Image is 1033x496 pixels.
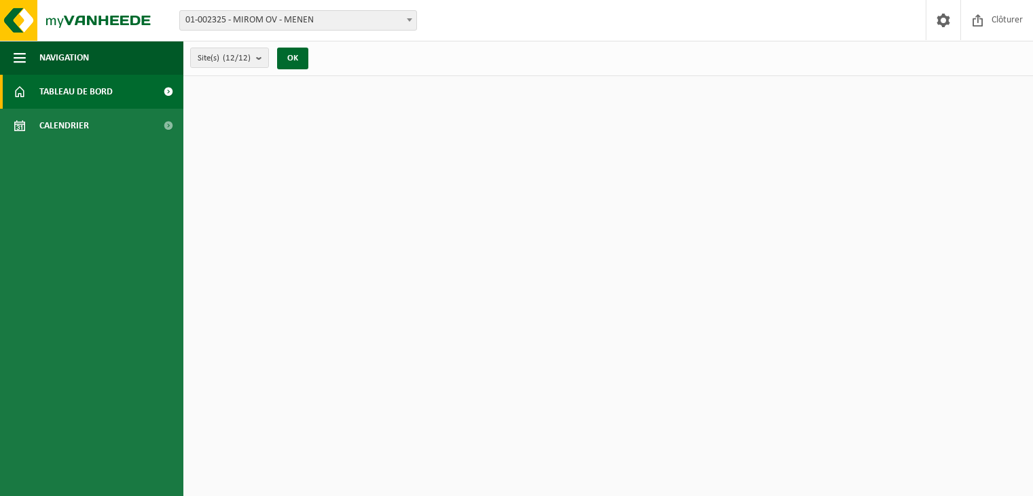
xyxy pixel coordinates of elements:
[198,48,251,69] span: Site(s)
[223,54,251,63] count: (12/12)
[39,75,113,109] span: Tableau de bord
[39,41,89,75] span: Navigation
[39,109,89,143] span: Calendrier
[190,48,269,68] button: Site(s)(12/12)
[180,11,416,30] span: 01-002325 - MIROM OV - MENEN
[277,48,308,69] button: OK
[179,10,417,31] span: 01-002325 - MIROM OV - MENEN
